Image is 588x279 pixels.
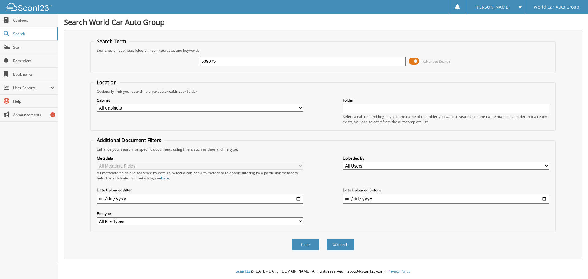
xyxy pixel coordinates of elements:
label: Date Uploaded Before [343,187,549,193]
span: User Reports [13,85,50,90]
iframe: Chat Widget [557,250,588,279]
input: end [343,194,549,204]
button: Search [327,239,354,250]
a: here [161,175,169,181]
span: Bookmarks [13,72,55,77]
span: Search [13,31,54,36]
img: scan123-logo-white.svg [6,3,52,11]
span: Cabinets [13,18,55,23]
div: All metadata fields are searched by default. Select a cabinet with metadata to enable filtering b... [97,170,303,181]
span: Reminders [13,58,55,63]
div: Enhance your search for specific documents using filters such as date and file type. [94,147,552,152]
a: Privacy Policy [387,269,410,274]
label: Date Uploaded After [97,187,303,193]
label: Uploaded By [343,156,549,161]
div: © [DATE]-[DATE] [DOMAIN_NAME]. All rights reserved | appg04-scan123-com | [58,264,588,279]
button: Clear [292,239,319,250]
h1: Search World Car Auto Group [64,17,582,27]
span: Announcements [13,112,55,117]
span: [PERSON_NAME] [475,5,510,9]
legend: Search Term [94,38,129,45]
span: World Car Auto Group [534,5,579,9]
div: Optionally limit your search to a particular cabinet or folder [94,89,552,94]
label: Metadata [97,156,303,161]
span: Advanced Search [423,59,450,64]
span: Scan [13,45,55,50]
label: File type [97,211,303,216]
legend: Location [94,79,120,86]
label: Cabinet [97,98,303,103]
legend: Additional Document Filters [94,137,164,144]
span: Scan123 [236,269,251,274]
label: Folder [343,98,549,103]
span: Help [13,99,55,104]
div: Searches all cabinets, folders, files, metadata, and keywords [94,48,552,53]
input: start [97,194,303,204]
div: 6 [50,112,55,117]
div: Select a cabinet and begin typing the name of the folder you want to search in. If the name match... [343,114,549,124]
